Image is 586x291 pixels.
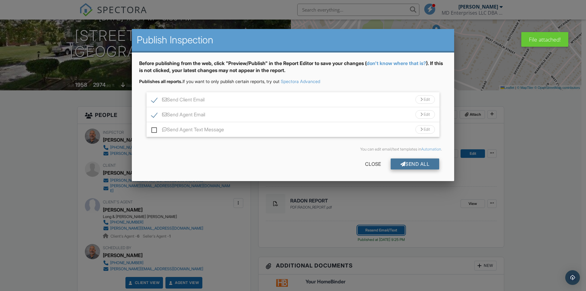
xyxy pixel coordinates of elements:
[415,110,435,119] div: Edit
[137,34,449,46] h2: Publish Inspection
[151,127,224,134] label: Send Agent Text Message
[139,79,280,84] span: If you want to only publish certain reports, try out
[355,158,391,169] div: Close
[139,79,183,84] strong: Publishes all reports.
[151,97,204,104] label: Send Client Email
[415,95,435,104] div: Edit
[151,112,205,119] label: Send Agent Email
[281,79,320,84] a: Spectora Advanced
[521,32,568,47] div: File attached!
[139,60,447,78] div: Before publishing from the web, click "Preview/Publish" in the Report Editor to save your changes...
[415,125,435,134] div: Edit
[367,60,426,66] a: don't know where that is?
[144,147,442,152] div: You can edit email/text templates in .
[565,270,580,285] div: Open Intercom Messenger
[421,147,441,151] a: Automation
[391,158,440,169] div: Send All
